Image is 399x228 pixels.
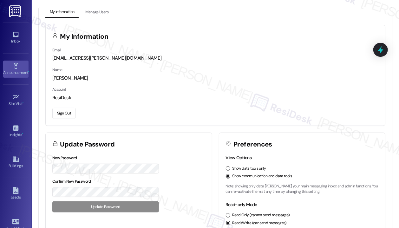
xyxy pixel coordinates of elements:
label: Name [52,67,62,72]
a: Leads [3,185,29,202]
label: Read-only Mode [226,202,257,207]
div: [PERSON_NAME] [52,75,378,81]
label: Email [52,48,61,53]
label: Read/Write (can send messages) [232,220,287,226]
span: • [28,69,29,74]
a: Inbox [3,29,29,46]
label: Confirm New Password [52,179,91,184]
h3: My Information [60,33,108,40]
label: Account [52,87,66,92]
div: [EMAIL_ADDRESS][PERSON_NAME][DOMAIN_NAME] [52,55,378,62]
label: Show data tools only [232,166,266,172]
a: Site Visit • [3,92,29,109]
label: Show communication and data tools [232,173,292,179]
h3: Preferences [233,141,272,148]
label: View Options [226,155,252,160]
a: Insights • [3,123,29,140]
label: New Password [52,155,77,160]
button: Manage Users [81,7,113,18]
button: My Information [45,7,79,18]
label: Read Only (cannot send messages) [232,212,290,218]
button: Sign Out [52,108,76,119]
div: ResiDesk [52,94,378,101]
span: • [22,132,23,136]
a: Buildings [3,154,29,171]
span: • [23,101,24,105]
p: Note: showing only data [PERSON_NAME] your main messaging inbox and admin functions. You can re-a... [226,184,379,195]
img: ResiDesk Logo [9,5,22,17]
h3: Update Password [60,141,115,148]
